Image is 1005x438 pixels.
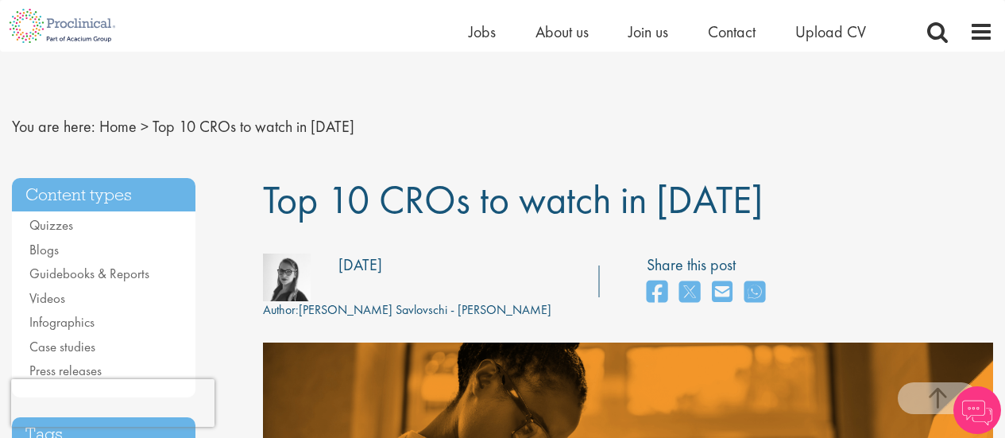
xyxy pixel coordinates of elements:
[712,276,732,310] a: share on email
[535,21,589,42] a: About us
[795,21,866,42] a: Upload CV
[469,21,496,42] a: Jobs
[708,21,756,42] a: Contact
[29,362,102,379] a: Press releases
[12,178,195,212] h3: Content types
[141,116,149,137] span: >
[263,254,311,301] img: fff6768c-7d58-4950-025b-08d63f9598ee
[647,276,667,310] a: share on facebook
[29,338,95,355] a: Case studies
[744,276,765,310] a: share on whats app
[679,276,700,310] a: share on twitter
[338,254,382,277] div: [DATE]
[263,301,551,320] div: [PERSON_NAME] Savlovschi - [PERSON_NAME]
[11,379,215,427] iframe: reCAPTCHA
[99,116,137,137] a: breadcrumb link
[263,174,763,225] span: Top 10 CROs to watch in [DATE]
[953,386,1001,434] img: Chatbot
[263,301,299,318] span: Author:
[647,254,773,277] label: Share this post
[29,241,59,258] a: Blogs
[153,116,354,137] span: Top 10 CROs to watch in [DATE]
[29,265,149,282] a: Guidebooks & Reports
[628,21,668,42] a: Join us
[29,313,95,331] a: Infographics
[29,216,73,234] a: Quizzes
[12,116,95,137] span: You are here:
[29,289,65,307] a: Videos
